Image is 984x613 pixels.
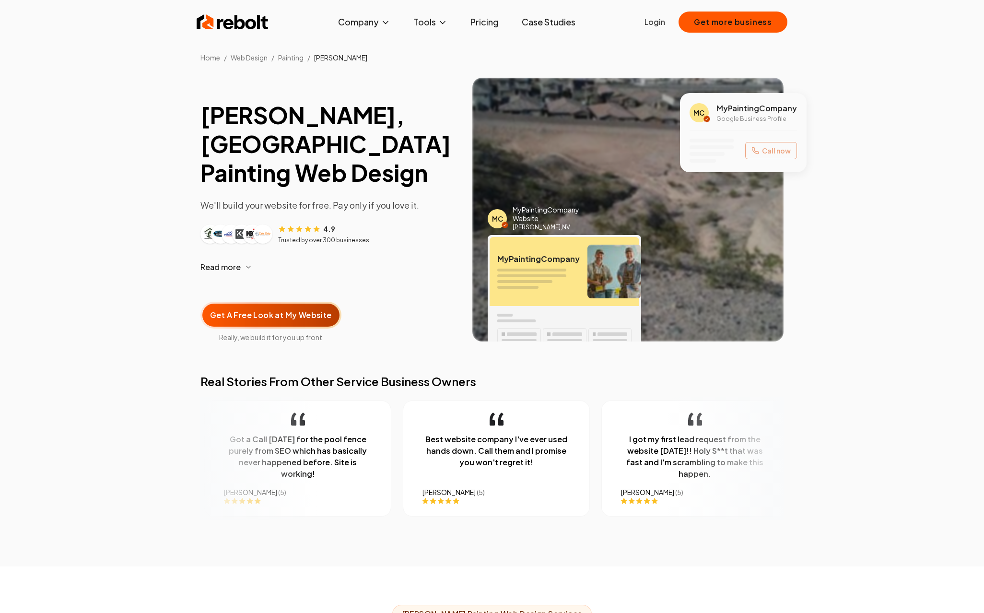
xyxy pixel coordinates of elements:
span: ( 5 ) [477,488,485,496]
p: I got my first lead request from the website [DATE]!! Holy S**t that was fast and I'm scrambling ... [621,434,769,480]
div: [PERSON_NAME] [224,487,372,497]
span: Get A Free Look at My Website [210,309,332,321]
li: [PERSON_NAME] [314,53,367,62]
button: Get more business [679,12,787,33]
a: Case Studies [514,12,583,32]
img: Image of Henderson, NV [472,78,784,342]
img: Customer logo 4 [234,226,249,242]
img: quotation-mark [291,413,305,426]
img: Customer logo 6 [255,226,270,242]
span: Web Design [231,53,268,62]
h2: Real Stories From Other Service Business Owners [200,374,784,389]
button: Get A Free Look at My Website [200,302,341,329]
button: Read more [200,256,457,279]
a: Home [200,53,220,62]
span: MC [693,108,704,118]
span: Really, we build it for you up front [200,332,341,342]
li: / [307,53,310,62]
article: Customer reviews [200,224,457,244]
img: quotation-mark [688,413,702,426]
button: Company [330,12,398,32]
a: Pricing [463,12,506,32]
h1: [PERSON_NAME], [GEOGRAPHIC_DATA] Painting Web Design [200,101,457,187]
span: My Painting Company Website [513,206,590,223]
p: Google Business Profile [716,115,797,123]
p: We'll build your website for free. Pay only if you love it. [200,199,457,212]
p: [PERSON_NAME] , NV [513,224,641,231]
button: Tools [406,12,455,32]
a: Get A Free Look at My WebsiteReally, we build it for you up front [200,286,341,342]
div: Customer logos [200,224,272,244]
span: 4.9 [323,224,335,234]
img: quotation-mark [490,413,504,426]
nav: Breadcrumb [185,53,799,62]
div: Rating: 5 out of 5 stars [621,497,769,505]
span: My Painting Company [497,254,580,264]
a: Painting [278,53,304,62]
img: Customer logo 2 [213,226,228,242]
img: Rebolt Logo [197,12,269,32]
img: Customer logo 3 [223,226,239,242]
span: ( 5 ) [278,488,286,496]
span: Read more [200,261,241,273]
div: Rating: 5 out of 5 stars [224,497,372,505]
div: Rating: 5 out of 5 stars [422,497,570,505]
a: Login [644,16,665,28]
span: ( 5 ) [675,488,683,496]
p: Trusted by over 300 businesses [278,236,369,244]
p: Got a Call [DATE] for the pool fence purely from SEO which has basically never happened before. S... [224,434,372,480]
span: My Painting Company [716,103,797,114]
img: Painting team [587,245,641,298]
p: Best website company I've ever used hands down. Call them and I promise you won't regret it! [422,434,570,468]
div: [PERSON_NAME] [422,487,570,497]
li: / [271,53,274,62]
div: Rating: 4.9 out of 5 stars [278,224,335,234]
img: Customer logo 1 [202,226,218,242]
img: Customer logo 5 [245,226,260,242]
div: [PERSON_NAME] [621,487,769,497]
li: / [224,53,227,62]
span: MC [492,214,503,224]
